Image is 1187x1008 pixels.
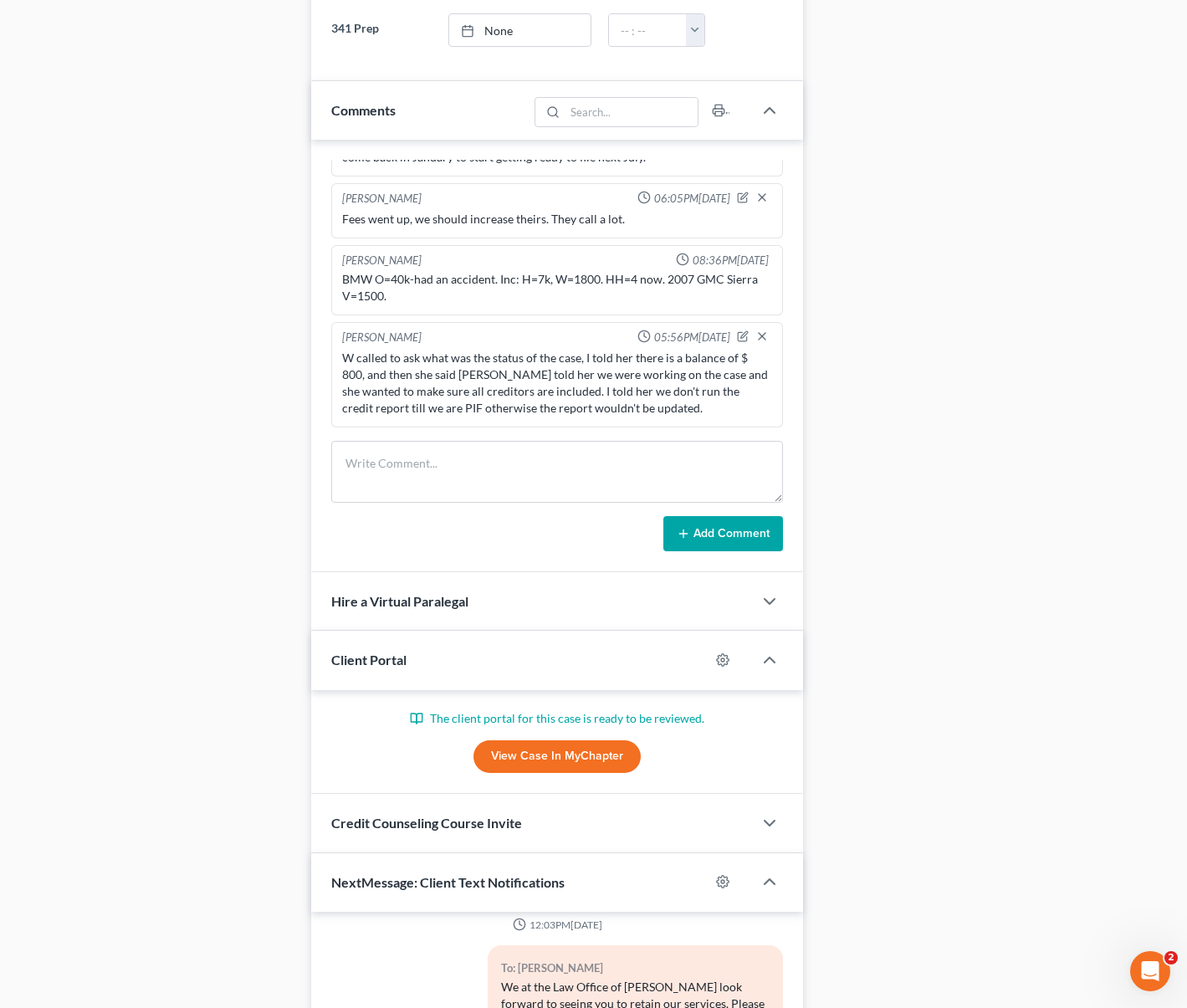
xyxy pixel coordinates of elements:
[331,710,784,727] p: The client portal for this case is ready to be reviewed.
[1130,951,1170,991] iframe: Intercom live chat
[342,350,773,417] div: W called to ask what was the status of the case, I told her there is a balance of $ 800, and then...
[473,740,641,774] a: View Case in MyChapter
[609,14,687,46] input: -- : --
[693,253,769,269] span: 08:36PM[DATE]
[654,330,730,345] span: 05:56PM[DATE]
[342,211,773,228] div: Fees went up, we should increase theirs. They call a lot.
[342,330,422,346] div: [PERSON_NAME]
[342,271,773,304] div: BMW O=40k-had an accident. Inc: H=7k, W=1800. HH=4 now. 2007 GMC Sierra V=1500.
[654,191,730,207] span: 06:05PM[DATE]
[449,14,591,46] a: None
[331,102,396,118] span: Comments
[565,98,698,126] input: Search...
[331,815,522,831] span: Credit Counseling Course Invite
[323,13,440,47] label: 341 Prep
[342,253,422,269] div: [PERSON_NAME]
[1164,951,1178,965] span: 2
[331,918,784,932] div: 12:03PM[DATE]
[331,874,565,890] span: NextMessage: Client Text Notifications
[342,191,422,207] div: [PERSON_NAME]
[663,516,783,551] button: Add Comment
[331,593,468,609] span: Hire a Virtual Paralegal
[331,652,407,668] span: Client Portal
[501,959,770,978] div: To: [PERSON_NAME]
